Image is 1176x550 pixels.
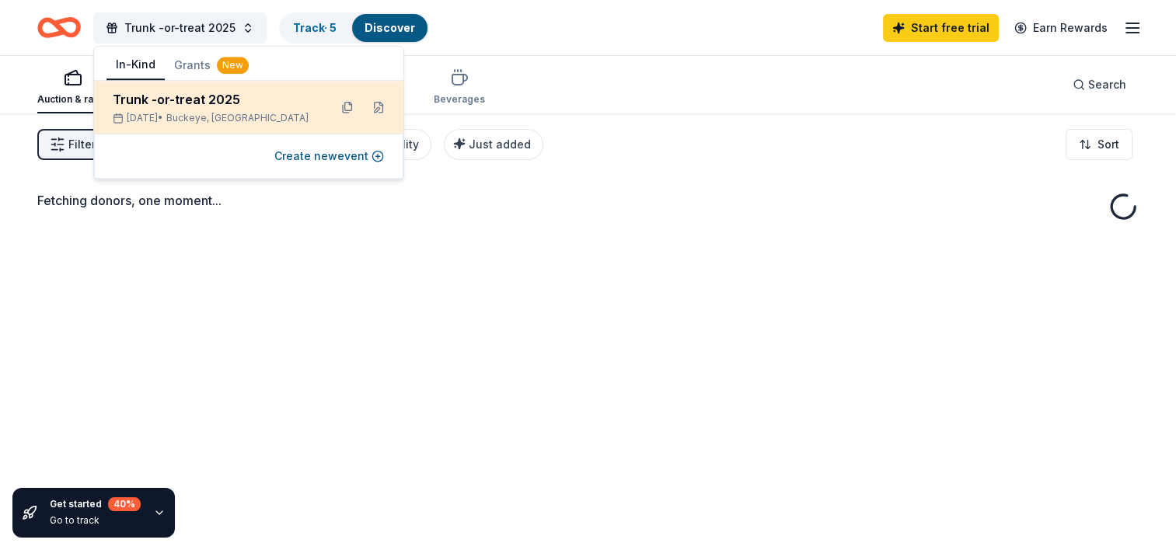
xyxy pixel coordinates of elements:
[365,21,415,34] a: Discover
[444,129,543,160] button: Just added
[113,112,316,124] div: [DATE] •
[434,93,485,106] div: Beverages
[434,62,485,113] button: Beverages
[108,497,141,511] div: 40 %
[165,51,258,79] button: Grants
[37,129,108,160] button: Filter2
[1005,14,1117,42] a: Earn Rewards
[37,62,108,113] button: Auction & raffle
[1060,69,1139,100] button: Search
[1097,135,1119,154] span: Sort
[293,21,337,34] a: Track· 5
[166,112,309,124] span: Buckeye, [GEOGRAPHIC_DATA]
[37,93,108,106] div: Auction & raffle
[1066,129,1132,160] button: Sort
[68,135,96,154] span: Filter
[113,90,316,109] div: Trunk -or-treat 2025
[50,497,141,511] div: Get started
[93,12,267,44] button: Trunk -or-treat 2025
[217,57,249,74] div: New
[883,14,999,42] a: Start free trial
[279,12,429,44] button: Track· 5Discover
[274,147,384,165] button: Create newevent
[37,191,1139,210] div: Fetching donors, one moment...
[50,514,141,527] div: Go to track
[124,19,236,37] span: Trunk -or-treat 2025
[469,137,531,151] span: Just added
[106,50,165,80] button: In-Kind
[1088,75,1126,94] span: Search
[37,9,81,46] a: Home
